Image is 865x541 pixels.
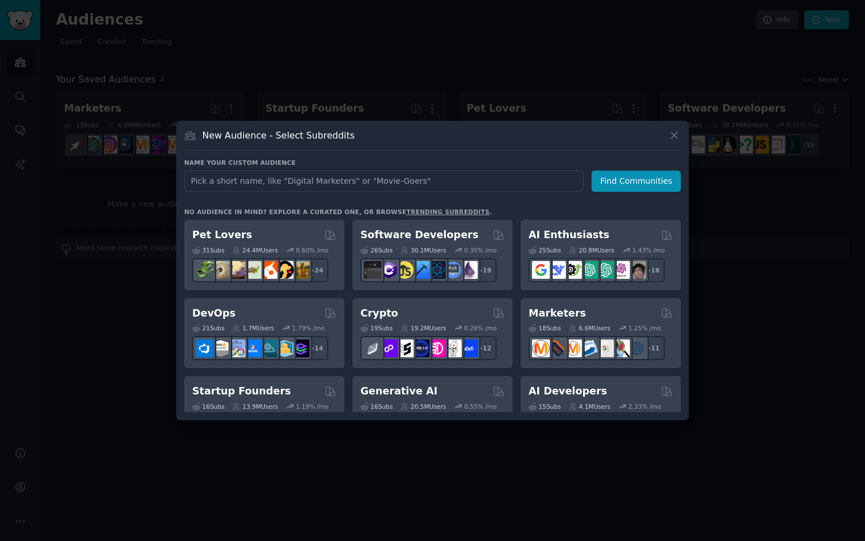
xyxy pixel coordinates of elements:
img: chatgpt_promptDesign [580,261,598,279]
div: 1.43 % /mo [632,246,665,254]
div: 13.9M Users [232,402,277,410]
div: 31 Sub s [192,246,224,254]
img: platformengineering [260,339,277,357]
div: + 11 [641,336,665,360]
img: DevOpsLinks [244,339,261,357]
div: 4.1M Users [569,402,610,410]
img: AskComputerScience [444,261,462,279]
div: 1.7M Users [232,324,274,332]
img: defi_ [460,339,478,357]
div: 26 Sub s [360,246,392,254]
img: dogbreed [292,261,310,279]
img: herpetology [196,261,213,279]
div: 0.35 % /mo [464,246,497,254]
img: content_marketing [532,339,550,357]
div: 25 Sub s [529,246,561,254]
img: 0xPolygon [380,339,398,357]
h3: Name your custom audience [184,159,681,167]
div: 1.19 % /mo [296,402,328,410]
img: MarketingResearch [612,339,630,357]
img: googleads [596,339,614,357]
div: 19 Sub s [360,324,392,332]
img: ethstaker [396,339,414,357]
div: 15 Sub s [529,402,561,410]
div: 18 Sub s [529,324,561,332]
img: PetAdvice [276,261,293,279]
div: 0.60 % /mo [296,246,328,254]
h2: AI Enthusiasts [529,228,609,242]
img: defiblockchain [428,339,446,357]
img: learnjavascript [396,261,414,279]
img: Docker_DevOps [228,339,245,357]
h2: Pet Lovers [192,228,252,242]
div: 30.1M Users [400,246,446,254]
div: + 12 [473,336,497,360]
div: 1.79 % /mo [292,324,325,332]
div: 0.26 % /mo [464,324,497,332]
img: cockatiel [260,261,277,279]
img: OpenAIDev [612,261,630,279]
div: 1.25 % /mo [629,324,661,332]
div: 20.8M Users [569,246,614,254]
img: DeepSeek [548,261,566,279]
input: Pick a short name, like "Digital Marketers" or "Movie-Goers" [184,171,584,192]
div: + 14 [304,336,328,360]
img: bigseo [548,339,566,357]
img: elixir [460,261,478,279]
img: iOSProgramming [412,261,430,279]
h2: Generative AI [360,384,438,398]
img: reactnative [428,261,446,279]
div: 16 Sub s [360,402,392,410]
img: chatgpt_prompts_ [596,261,614,279]
div: 0.55 % /mo [464,402,497,410]
div: 21 Sub s [192,324,224,332]
h2: AI Developers [529,384,607,398]
h2: Crypto [360,306,398,321]
img: GoogleGeminiAI [532,261,550,279]
img: turtle [244,261,261,279]
img: PlatformEngineers [292,339,310,357]
h2: DevOps [192,306,236,321]
a: trending subreddits [406,208,489,215]
img: azuredevops [196,339,213,357]
div: + 19 [473,258,497,282]
button: Find Communities [592,171,681,192]
img: csharp [380,261,398,279]
div: 20.5M Users [400,402,446,410]
h2: Marketers [529,306,586,321]
img: web3 [412,339,430,357]
h2: Startup Founders [192,384,291,398]
div: 19.2M Users [400,324,446,332]
h3: New Audience - Select Subreddits [203,129,355,141]
div: 2.33 % /mo [629,402,661,410]
img: ballpython [212,261,229,279]
img: leopardgeckos [228,261,245,279]
div: No audience in mind? Explore a curated one, or browse . [184,208,492,216]
img: ethfinance [364,339,382,357]
div: 24.4M Users [232,246,277,254]
div: + 18 [641,258,665,282]
img: AItoolsCatalog [564,261,582,279]
img: AWS_Certified_Experts [212,339,229,357]
img: Emailmarketing [580,339,598,357]
img: OnlineMarketing [628,339,646,357]
div: + 24 [304,258,328,282]
img: CryptoNews [444,339,462,357]
img: AskMarketing [564,339,582,357]
img: ArtificalIntelligence [628,261,646,279]
div: 16 Sub s [192,402,224,410]
img: aws_cdk [276,339,293,357]
img: software [364,261,382,279]
h2: Software Developers [360,228,478,242]
div: 6.6M Users [569,324,610,332]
